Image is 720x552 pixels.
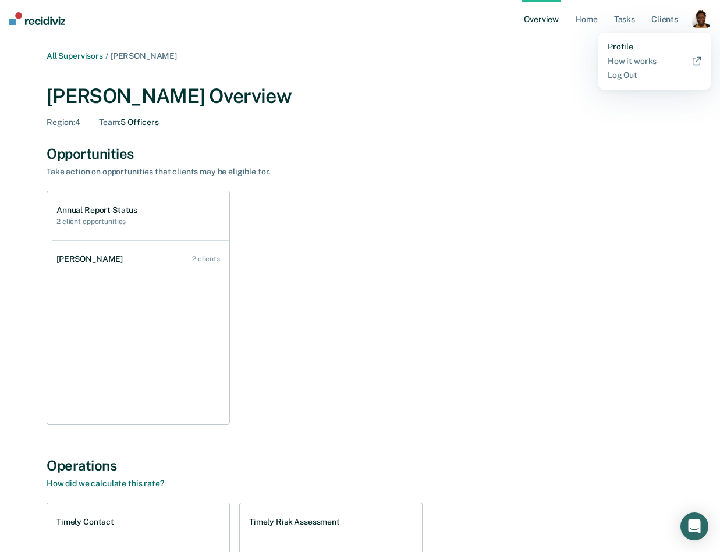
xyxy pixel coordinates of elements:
[111,51,177,60] span: [PERSON_NAME]
[47,51,103,60] a: All Supervisors
[56,517,114,527] h1: Timely Contact
[249,517,340,527] h1: Timely Risk Assessment
[56,218,137,226] h2: 2 client opportunities
[99,117,159,127] div: 5 Officers
[192,255,220,263] div: 2 clients
[52,243,229,276] a: [PERSON_NAME] 2 clients
[47,84,673,108] div: [PERSON_NAME] Overview
[608,42,701,52] a: Profile
[47,167,454,177] div: Take action on opportunities that clients may be eligible for.
[608,70,701,80] a: Log Out
[56,205,137,215] h1: Annual Report Status
[47,457,673,474] div: Operations
[9,12,65,25] img: Recidiviz
[47,117,80,127] div: 4
[608,56,701,66] a: How it works
[47,145,673,162] div: Opportunities
[47,117,75,127] span: Region :
[680,512,708,540] div: Open Intercom Messenger
[47,479,164,488] a: How did we calculate this rate?
[56,254,127,264] div: [PERSON_NAME]
[103,51,111,60] span: /
[99,117,120,127] span: Team :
